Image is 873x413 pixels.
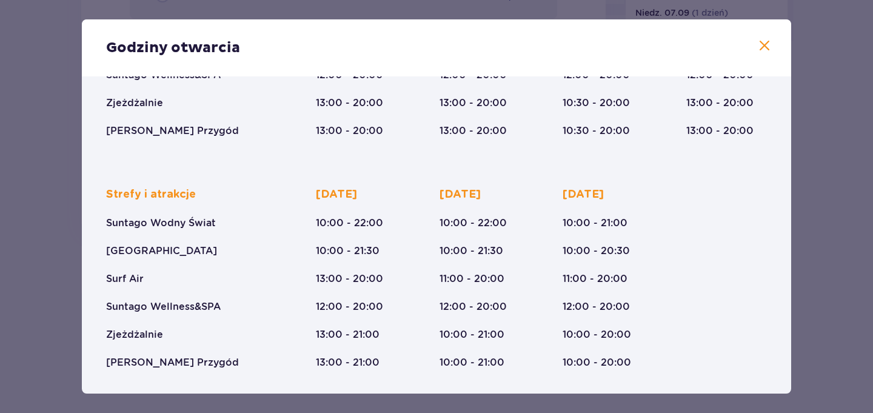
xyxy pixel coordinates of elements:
[440,187,481,202] p: [DATE]
[316,356,380,369] p: 13:00 - 21:00
[106,124,239,138] p: [PERSON_NAME] Przygód
[106,187,196,202] p: Strefy i atrakcje
[106,96,163,110] p: Zjeżdżalnie
[563,272,627,286] p: 11:00 - 20:00
[106,328,163,341] p: Zjeżdżalnie
[563,96,630,110] p: 10:30 - 20:00
[563,244,630,258] p: 10:00 - 20:30
[440,356,504,369] p: 10:00 - 21:00
[106,217,216,230] p: Suntago Wodny Świat
[563,124,630,138] p: 10:30 - 20:00
[563,356,631,369] p: 10:00 - 20:00
[440,124,507,138] p: 13:00 - 20:00
[316,244,380,258] p: 10:00 - 21:30
[106,300,221,314] p: Suntago Wellness&SPA
[316,217,383,230] p: 10:00 - 22:00
[316,187,357,202] p: [DATE]
[686,124,754,138] p: 13:00 - 20:00
[563,328,631,341] p: 10:00 - 20:00
[440,96,507,110] p: 13:00 - 20:00
[686,96,754,110] p: 13:00 - 20:00
[440,300,507,314] p: 12:00 - 20:00
[316,272,383,286] p: 13:00 - 20:00
[440,217,507,230] p: 10:00 - 22:00
[563,187,604,202] p: [DATE]
[106,272,144,286] p: Surf Air
[316,96,383,110] p: 13:00 - 20:00
[563,217,627,230] p: 10:00 - 21:00
[440,272,504,286] p: 11:00 - 20:00
[440,244,503,258] p: 10:00 - 21:30
[563,300,630,314] p: 12:00 - 20:00
[316,328,380,341] p: 13:00 - 21:00
[316,300,383,314] p: 12:00 - 20:00
[440,328,504,341] p: 10:00 - 21:00
[106,356,239,369] p: [PERSON_NAME] Przygód
[106,244,217,258] p: [GEOGRAPHIC_DATA]
[316,124,383,138] p: 13:00 - 20:00
[106,39,240,57] p: Godziny otwarcia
